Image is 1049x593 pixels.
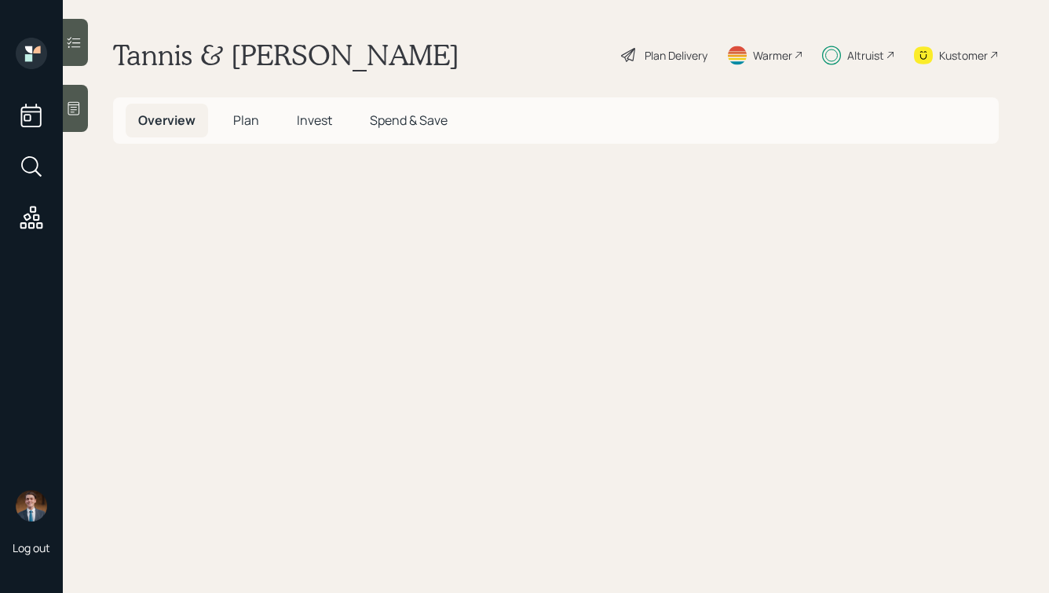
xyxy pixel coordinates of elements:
[939,47,988,64] div: Kustomer
[113,38,459,72] h1: Tannis & [PERSON_NAME]
[138,112,196,129] span: Overview
[645,47,707,64] div: Plan Delivery
[16,490,47,522] img: hunter_neumayer.jpg
[753,47,792,64] div: Warmer
[233,112,259,129] span: Plan
[847,47,884,64] div: Altruist
[370,112,448,129] span: Spend & Save
[297,112,332,129] span: Invest
[13,540,50,555] div: Log out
